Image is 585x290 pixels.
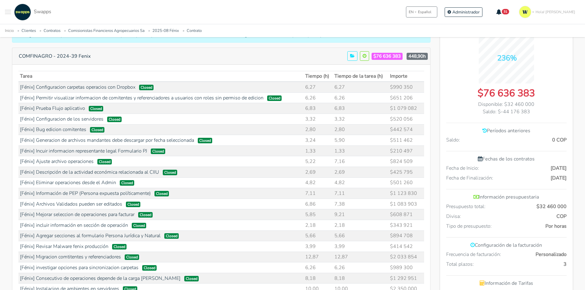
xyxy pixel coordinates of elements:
[20,222,128,229] a: [Fénix] incluir información en sección de operación
[446,213,461,220] span: Divisa:
[492,7,513,17] button: 31
[20,211,135,218] a: [Fénix] Mejorar seleccion de operaciones para facturar
[388,167,424,177] td: $425 795
[388,71,424,82] th: Importe
[418,9,431,15] span: Español
[304,82,333,92] td: 6,27
[388,103,424,114] td: $1 079 082
[304,230,333,241] td: 5,66
[564,261,567,268] span: 3
[333,124,388,135] td: 2,80
[126,202,141,207] span: Closed
[556,213,567,220] span: COP
[517,3,580,21] a: Hola! [PERSON_NAME]
[89,106,103,111] span: Closed
[551,174,567,182] span: [DATE]
[388,273,424,284] td: $1 292 951
[152,28,179,33] a: 2025-08 Fénix
[388,188,424,199] td: $1 123 830
[333,82,388,92] td: 6,27
[20,190,151,197] a: [Fénix] Información de PEP (Persona expuesta políticamente)
[304,188,333,199] td: 7,11
[406,6,437,17] button: ENEspañol
[388,124,424,135] td: $442 574
[333,156,388,167] td: 7,16
[446,136,460,144] span: Saldo:
[44,28,60,33] a: Contratos
[446,101,567,108] div: Disponible: $32 460 000
[446,156,567,162] h6: Fechas de los contratos
[536,251,567,258] span: Personalizado
[20,264,138,271] a: [Fénix] investigar opciones para sincronizacion carpetas
[20,201,122,207] a: [Fénix] Archivos Validados pueden ser editados
[333,167,388,177] td: 2,69
[142,265,157,271] span: Closed
[388,252,424,262] td: $2 033 854
[388,177,424,188] td: $501 260
[372,53,403,60] span: $76 636 383
[333,135,388,146] td: 5,90
[304,252,333,262] td: 12,87
[20,148,147,154] a: [Fénix] Incuir informacion representante legal Formulario PJ
[388,114,424,124] td: $520 056
[333,220,388,230] td: 2,18
[333,241,388,252] td: 3,99
[333,252,388,262] td: 12,87
[20,105,85,112] a: [Fénix] Prueba Flujo aplicativo
[536,203,567,210] span: $32 460 000
[304,114,333,124] td: 3,32
[446,108,567,115] div: Saldo: $-44 176 383
[333,262,388,273] td: 6,26
[20,253,121,260] a: [Fénix] Migracion comtitentes y referenciadores
[304,103,333,114] td: 6,83
[333,114,388,124] td: 3,32
[132,223,146,228] span: Closed
[151,149,166,154] span: Closed
[333,71,388,82] th: Tiempo de la tarea (h)
[452,9,480,15] span: Administrador
[90,127,105,133] span: Closed
[388,262,424,273] td: $989 300
[20,95,263,101] a: [Fénix] Permitir visualizar informacion de comitentes y referenciadores a usuarios con roles sin ...
[545,222,567,230] span: Por horas
[304,241,333,252] td: 3,99
[20,275,181,282] a: [Fénix] Consecutivo de operaciones depende de la carga [PERSON_NAME]
[304,177,333,188] td: 4,82
[15,50,95,62] button: COMFINAGRO - 2024-39 Fenix
[20,126,86,133] a: [Fénix] Bug edicion comitentes
[20,84,135,91] a: [Fénix] Configuracion carpetas operacios con Dropbox
[304,145,333,156] td: 1,33
[21,28,36,33] a: Clientes
[536,9,575,15] span: Hola! [PERSON_NAME]
[164,233,179,239] span: Closed
[125,254,139,260] span: Closed
[388,241,424,252] td: $414 542
[267,95,282,101] span: Closed
[407,53,428,60] span: 448,90h
[97,159,112,164] span: Closed
[333,199,388,209] td: 7,38
[333,177,388,188] td: 4,82
[139,85,154,90] span: Closed
[20,169,159,176] a: [Fénix] Descripción de la actividad económica relacionada al CIIU
[112,244,127,249] span: Closed
[446,242,567,248] h6: Configuración de la facturación
[304,167,333,177] td: 2,69
[304,209,333,220] td: 5,85
[13,4,51,21] a: Swapps
[20,179,116,186] a: [Fénix] Eliminar operaciones desde el Admin
[68,28,145,33] a: Comisionistas Financieros Agropecuarios Sa
[163,170,177,175] span: Closed
[304,124,333,135] td: 2,80
[388,156,424,167] td: $824 509
[388,135,424,146] td: $511 462
[138,212,153,218] span: Closed
[20,116,103,122] a: [Fénix] Configuracion de los servidores
[388,230,424,241] td: $894 708
[446,203,486,210] span: Presupuesto total:
[333,230,388,241] td: 5,66
[5,4,11,21] button: Toggle navigation menu
[388,92,424,103] td: $651 206
[304,92,333,103] td: 6,26
[388,209,424,220] td: $608 871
